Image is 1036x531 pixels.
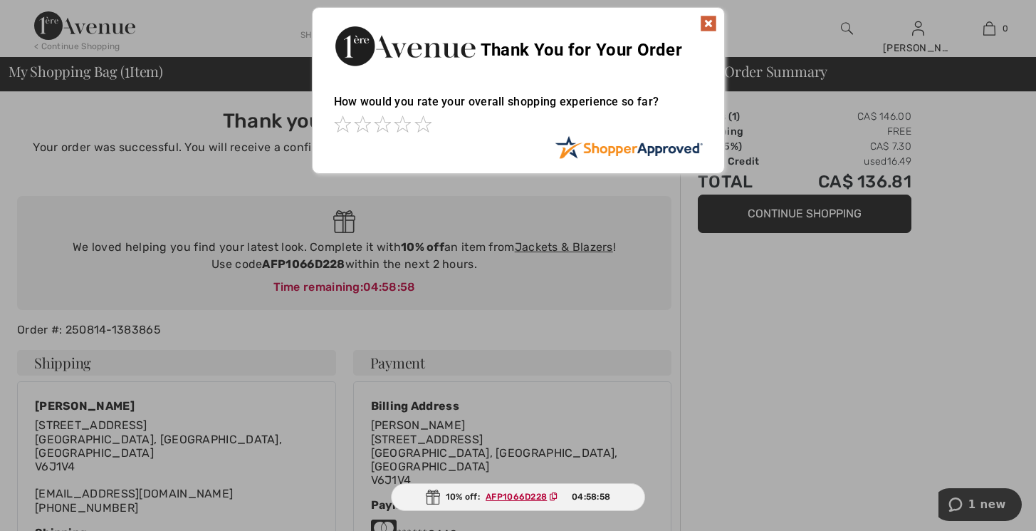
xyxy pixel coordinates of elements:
img: Thank You for Your Order [334,22,476,70]
span: 04:58:58 [572,490,610,503]
img: x [700,15,717,32]
ins: AFP1066D228 [486,492,547,502]
span: Thank You for Your Order [481,40,682,60]
div: How would you rate your overall shopping experience so far? [334,81,703,135]
div: 10% off: [391,483,646,511]
img: Gift.svg [426,490,440,505]
span: 1 new [30,10,68,23]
